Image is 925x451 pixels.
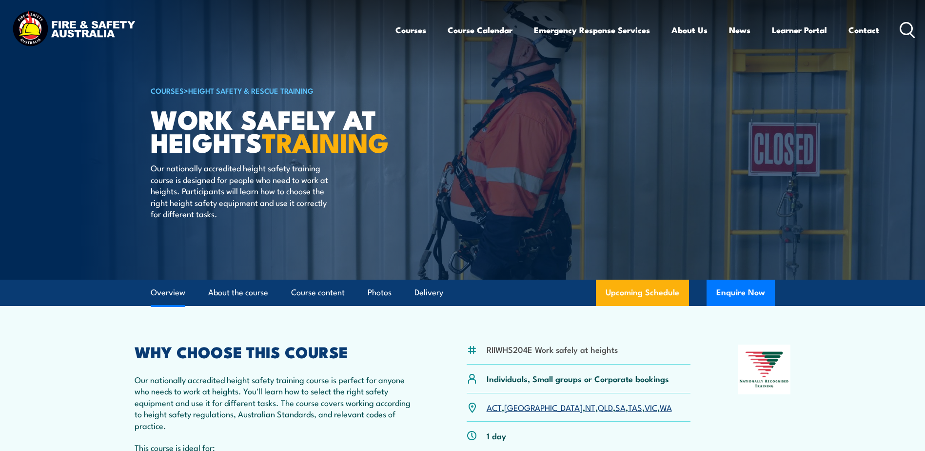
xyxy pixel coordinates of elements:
[534,17,650,43] a: Emergency Response Services
[660,401,672,413] a: WA
[151,85,184,96] a: COURSES
[615,401,626,413] a: SA
[151,280,185,306] a: Overview
[395,17,426,43] a: Courses
[487,401,502,413] a: ACT
[414,280,443,306] a: Delivery
[208,280,268,306] a: About the course
[738,345,791,394] img: Nationally Recognised Training logo.
[772,17,827,43] a: Learner Portal
[585,401,595,413] a: NT
[448,17,512,43] a: Course Calendar
[671,17,708,43] a: About Us
[848,17,879,43] a: Contact
[151,162,329,219] p: Our nationally accredited height safety training course is designed for people who need to work a...
[487,373,669,384] p: Individuals, Small groups or Corporate bookings
[262,121,389,162] strong: TRAINING
[188,85,314,96] a: Height Safety & Rescue Training
[504,401,583,413] a: [GEOGRAPHIC_DATA]
[291,280,345,306] a: Course content
[487,344,618,355] li: RIIWHS204E Work safely at heights
[645,401,657,413] a: VIC
[151,84,392,96] h6: >
[135,345,419,358] h2: WHY CHOOSE THIS COURSE
[729,17,750,43] a: News
[151,107,392,153] h1: Work Safely at Heights
[598,401,613,413] a: QLD
[707,280,775,306] button: Enquire Now
[487,402,672,413] p: , , , , , , ,
[628,401,642,413] a: TAS
[596,280,689,306] a: Upcoming Schedule
[368,280,392,306] a: Photos
[135,374,419,431] p: Our nationally accredited height safety training course is perfect for anyone who needs to work a...
[487,430,506,441] p: 1 day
